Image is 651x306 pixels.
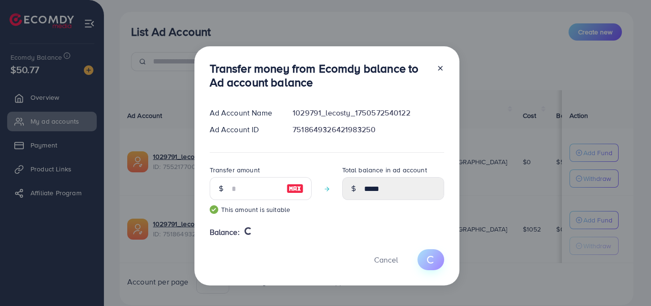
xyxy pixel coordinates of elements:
[286,183,304,194] img: image
[210,62,429,89] h3: Transfer money from Ecomdy balance to Ad account balance
[202,124,285,135] div: Ad Account ID
[210,227,240,238] span: Balance:
[202,107,285,118] div: Ad Account Name
[374,254,398,265] span: Cancel
[210,165,260,175] label: Transfer amount
[610,263,644,299] iframe: Chat
[285,124,451,135] div: 7518649326421983250
[342,165,427,175] label: Total balance in ad account
[362,249,410,270] button: Cancel
[285,107,451,118] div: 1029791_lecosty_1750572540122
[210,205,312,214] small: This amount is suitable
[210,205,218,214] img: guide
